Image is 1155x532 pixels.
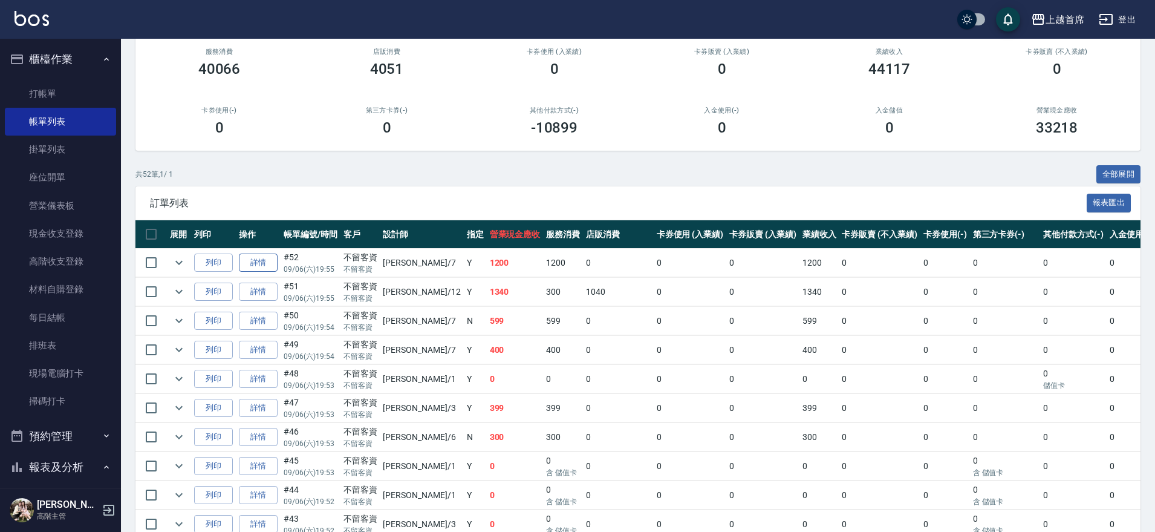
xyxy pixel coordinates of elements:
[191,220,236,249] th: 列印
[194,312,233,330] button: 列印
[150,197,1087,209] span: 訂單列表
[5,108,116,136] a: 帳單列表
[380,452,463,481] td: [PERSON_NAME] /1
[726,394,799,422] td: 0
[543,481,583,510] td: 0
[1043,380,1104,391] p: 儲值卡
[726,452,799,481] td: 0
[236,220,281,249] th: 操作
[284,322,337,333] p: 09/06 (六) 19:54
[799,278,839,306] td: 1340
[839,394,920,422] td: 0
[487,220,544,249] th: 營業現金應收
[380,394,463,422] td: [PERSON_NAME] /3
[583,365,654,393] td: 0
[970,394,1041,422] td: 0
[970,423,1041,452] td: 0
[726,423,799,452] td: 0
[531,119,578,136] h3: -10899
[464,307,487,335] td: N
[868,61,911,77] h3: 44117
[726,481,799,510] td: 0
[170,341,188,359] button: expand row
[194,457,233,476] button: 列印
[839,365,920,393] td: 0
[343,380,377,391] p: 不留客資
[583,481,654,510] td: 0
[383,119,391,136] h3: 0
[281,336,340,364] td: #49
[543,220,583,249] th: 服務消費
[1040,365,1107,393] td: 0
[5,248,116,275] a: 高階收支登錄
[1053,61,1061,77] h3: 0
[1040,278,1107,306] td: 0
[343,455,377,467] div: 不留客資
[194,341,233,360] button: 列印
[654,394,727,422] td: 0
[281,307,340,335] td: #50
[487,307,544,335] td: 599
[239,428,278,447] a: 詳情
[343,467,377,478] p: 不留客資
[5,220,116,248] a: 現金收支登錄
[170,428,188,446] button: expand row
[239,341,278,360] a: 詳情
[973,496,1038,507] p: 含 儲值卡
[543,394,583,422] td: 399
[1036,119,1078,136] h3: 33218
[654,336,727,364] td: 0
[487,452,544,481] td: 0
[284,293,337,304] p: 09/06 (六) 19:55
[5,488,116,516] a: 報表目錄
[973,467,1038,478] p: 含 儲值卡
[5,332,116,360] a: 排班表
[343,367,377,380] div: 不留客資
[996,7,1020,31] button: save
[239,399,278,418] a: 詳情
[839,336,920,364] td: 0
[150,48,288,56] h3: 服務消費
[485,48,623,56] h2: 卡券使用 (入業績)
[583,220,654,249] th: 店販消費
[343,280,377,293] div: 不留客資
[37,499,99,511] h5: [PERSON_NAME]
[820,48,958,56] h2: 業績收入
[543,249,583,277] td: 1200
[654,452,727,481] td: 0
[340,220,380,249] th: 客戶
[1040,423,1107,452] td: 0
[799,220,839,249] th: 業績收入
[215,119,224,136] h3: 0
[839,481,920,510] td: 0
[839,423,920,452] td: 0
[920,423,970,452] td: 0
[281,220,340,249] th: 帳單編號/時間
[284,409,337,420] p: 09/06 (六) 19:53
[170,486,188,504] button: expand row
[820,107,958,114] h2: 入金儲值
[5,452,116,483] button: 報表及分析
[654,220,727,249] th: 卡券使用 (入業績)
[343,484,377,496] div: 不留客資
[281,394,340,422] td: #47
[799,249,839,277] td: 1200
[15,11,49,26] img: Logo
[170,254,188,272] button: expand row
[5,304,116,332] a: 每日結帳
[239,370,278,389] a: 詳情
[464,249,487,277] td: Y
[170,457,188,475] button: expand row
[380,423,463,452] td: [PERSON_NAME] /6
[281,481,340,510] td: #44
[343,409,377,420] p: 不留客資
[654,365,727,393] td: 0
[239,254,278,272] a: 詳情
[464,220,487,249] th: 指定
[370,61,404,77] h3: 4051
[343,496,377,507] p: 不留客資
[1040,481,1107,510] td: 0
[799,394,839,422] td: 399
[920,452,970,481] td: 0
[654,307,727,335] td: 0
